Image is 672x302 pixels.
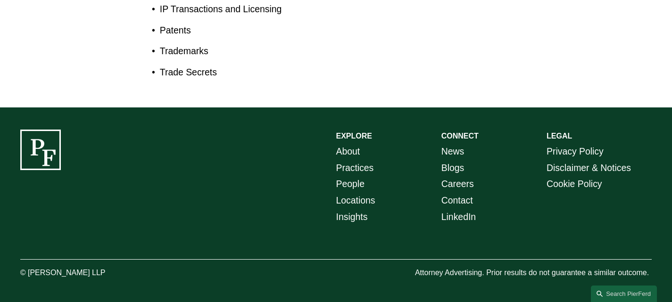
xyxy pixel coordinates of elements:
[160,22,336,39] p: Patents
[441,192,473,209] a: Contact
[160,64,336,81] p: Trade Secrets
[441,160,465,176] a: Blogs
[160,43,336,59] p: Trademarks
[415,266,652,280] p: Attorney Advertising. Prior results do not guarantee a similar outcome.
[336,209,368,225] a: Insights
[336,192,375,209] a: Locations
[336,176,365,192] a: People
[547,132,572,140] strong: LEGAL
[441,209,476,225] a: LinkedIn
[547,176,602,192] a: Cookie Policy
[336,143,360,160] a: About
[547,160,631,176] a: Disclaimer & Notices
[336,132,372,140] strong: EXPLORE
[547,143,604,160] a: Privacy Policy
[441,143,465,160] a: News
[441,132,479,140] strong: CONNECT
[441,176,474,192] a: Careers
[336,160,374,176] a: Practices
[160,1,336,17] p: IP Transactions and Licensing
[591,286,657,302] a: Search this site
[20,266,152,280] p: © [PERSON_NAME] LLP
